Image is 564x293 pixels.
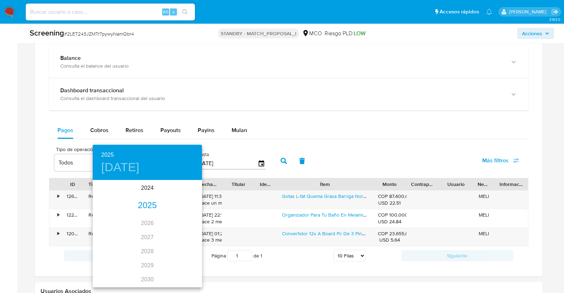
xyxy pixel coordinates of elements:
[93,181,202,195] div: 2024
[101,150,114,160] button: 2025
[93,199,202,213] div: 2025
[101,160,140,175] button: [DATE]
